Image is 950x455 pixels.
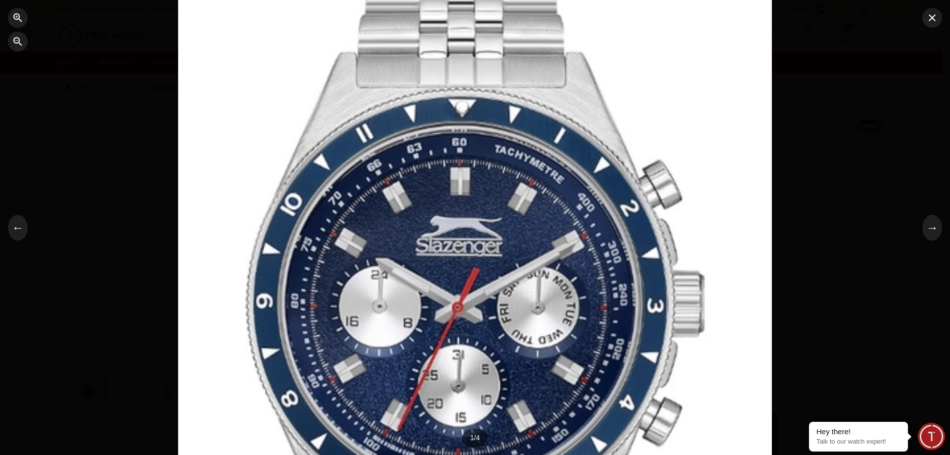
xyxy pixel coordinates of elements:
[918,423,945,450] div: Chat Widget
[816,438,901,446] p: Talk to our watch expert!
[816,427,901,437] div: Hey there!
[8,215,28,241] button: ←
[922,215,942,241] button: →
[462,429,487,447] div: 1 / 4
